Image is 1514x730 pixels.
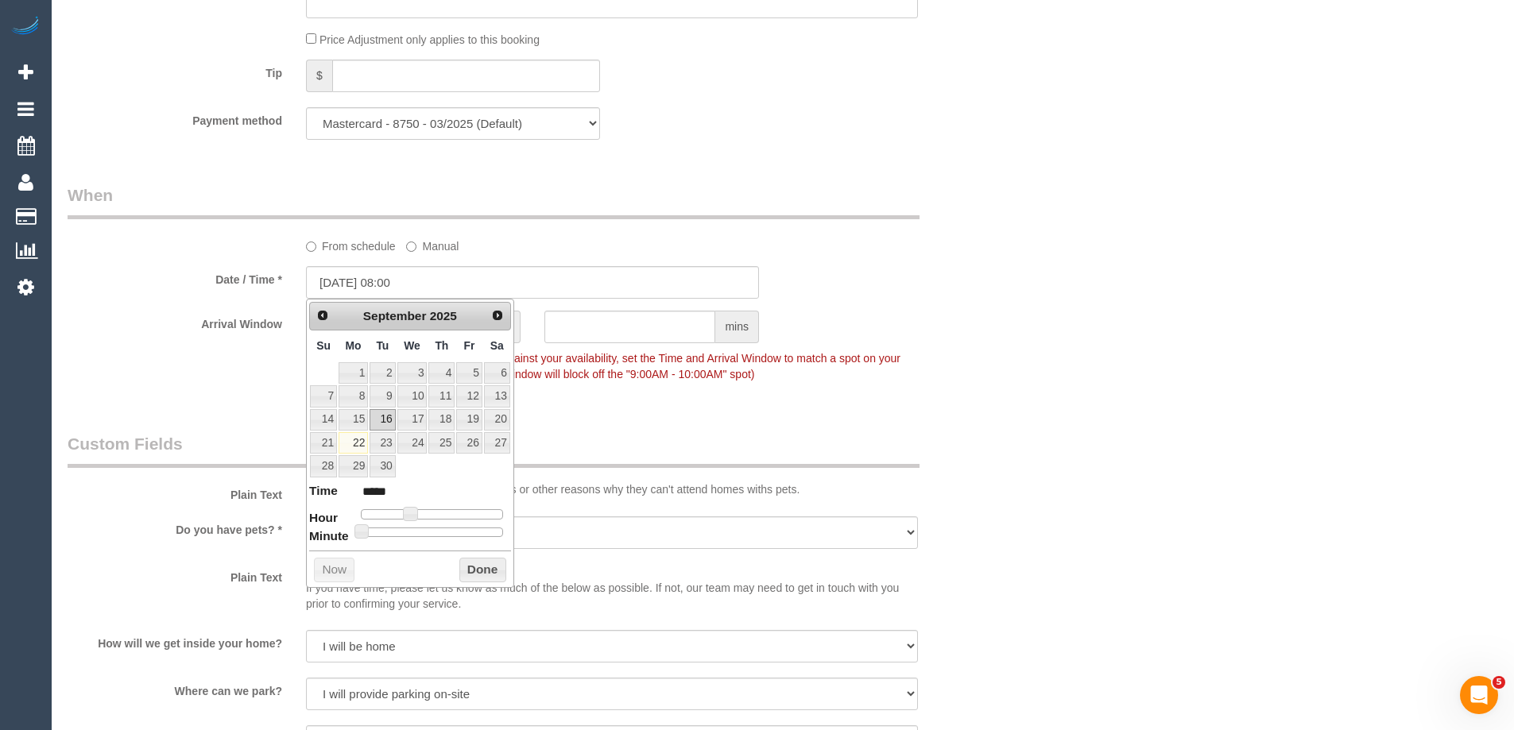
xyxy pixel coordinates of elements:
[428,362,455,384] a: 4
[309,482,338,502] dt: Time
[484,409,510,431] a: 20
[456,409,482,431] a: 19
[56,630,294,651] label: How will we get inside your home?
[404,339,420,352] span: Wednesday
[456,385,482,407] a: 12
[397,362,428,384] a: 3
[1460,676,1498,714] iframe: Intercom live chat
[397,409,428,431] a: 17
[428,409,455,431] a: 18
[459,558,506,583] button: Done
[346,339,362,352] span: Monday
[56,60,294,81] label: Tip
[56,311,294,332] label: Arrival Window
[310,432,337,454] a: 21
[56,564,294,585] label: Plain Text
[486,304,509,326] a: Next
[309,509,338,529] dt: Hour
[376,339,389,352] span: Tuesday
[309,527,349,547] dt: Minute
[370,409,395,431] a: 16
[363,309,427,323] span: September
[428,432,455,454] a: 25
[715,311,759,343] span: mins
[306,352,900,380] span: To make this booking count against your availability, set the Time and Arrival Window to match a ...
[397,432,428,454] a: 24
[306,241,316,252] input: From schedule
[491,309,504,322] span: Next
[68,183,920,219] legend: When
[312,304,334,326] a: Prev
[370,432,395,454] a: 23
[428,385,455,407] a: 11
[430,309,457,323] span: 2025
[310,409,337,431] a: 14
[490,339,504,352] span: Saturday
[456,432,482,454] a: 26
[310,385,337,407] a: 7
[319,33,540,46] span: Price Adjustment only applies to this booking
[306,266,759,299] input: DD/MM/YYYY HH:MM
[484,362,510,384] a: 6
[370,455,395,477] a: 30
[316,309,329,322] span: Prev
[484,385,510,407] a: 13
[435,339,448,352] span: Thursday
[56,107,294,129] label: Payment method
[339,385,368,407] a: 8
[314,558,354,583] button: Now
[370,385,395,407] a: 9
[456,362,482,384] a: 5
[339,455,368,477] a: 29
[484,432,510,454] a: 27
[306,60,332,92] span: $
[56,266,294,288] label: Date / Time *
[370,362,395,384] a: 2
[10,16,41,38] img: Automaid Logo
[306,564,918,612] p: If you have time, please let us know as much of the below as possible. If not, our team may need ...
[310,455,337,477] a: 28
[406,241,416,252] input: Manual
[464,339,475,352] span: Friday
[406,233,459,254] label: Manual
[306,481,918,497] p: Some of our cleaning teams have allergies or other reasons why they can't attend homes withs pets.
[56,481,294,503] label: Plain Text
[316,339,331,352] span: Sunday
[397,385,428,407] a: 10
[339,432,368,454] a: 22
[306,233,396,254] label: From schedule
[56,516,294,538] label: Do you have pets? *
[68,432,920,468] legend: Custom Fields
[56,678,294,699] label: Where can we park?
[339,409,368,431] a: 15
[339,362,368,384] a: 1
[1493,676,1505,689] span: 5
